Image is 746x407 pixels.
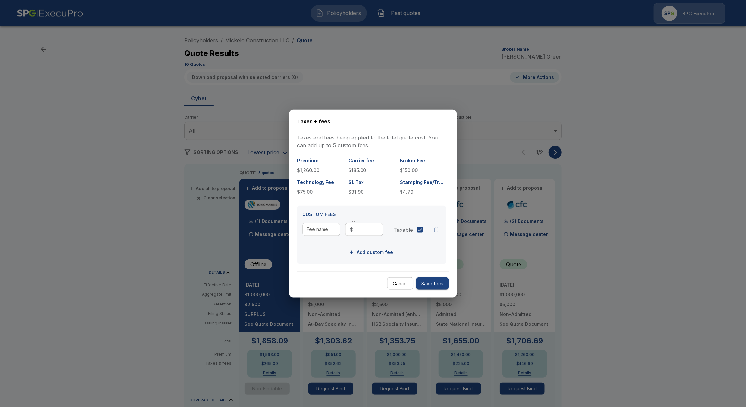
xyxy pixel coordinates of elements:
p: $75.00 [297,188,344,195]
label: Fee [350,220,356,224]
button: Save fees [416,277,449,290]
p: $4.79 [400,188,446,195]
p: Stamping Fee/Transaction/Regulatory Fee [400,179,446,186]
p: Technology Fee [297,179,344,186]
p: Carrier fee [349,157,395,164]
p: Premium [297,157,344,164]
p: $ [350,226,354,233]
button: Add custom fee [348,247,396,259]
p: SL Tax [349,179,395,186]
p: $150.00 [400,167,446,174]
p: CUSTOM FEES [303,211,441,218]
span: Taxable [394,226,413,234]
p: Taxes and fees being applied to the total quote cost. You can add up to 5 custom fees. [297,134,449,149]
h6: Taxes + fees [297,117,449,126]
p: Broker Fee [400,157,446,164]
button: Cancel [387,277,414,290]
p: $31.90 [349,188,395,195]
p: $1,260.00 [297,167,344,174]
p: $185.00 [349,167,395,174]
